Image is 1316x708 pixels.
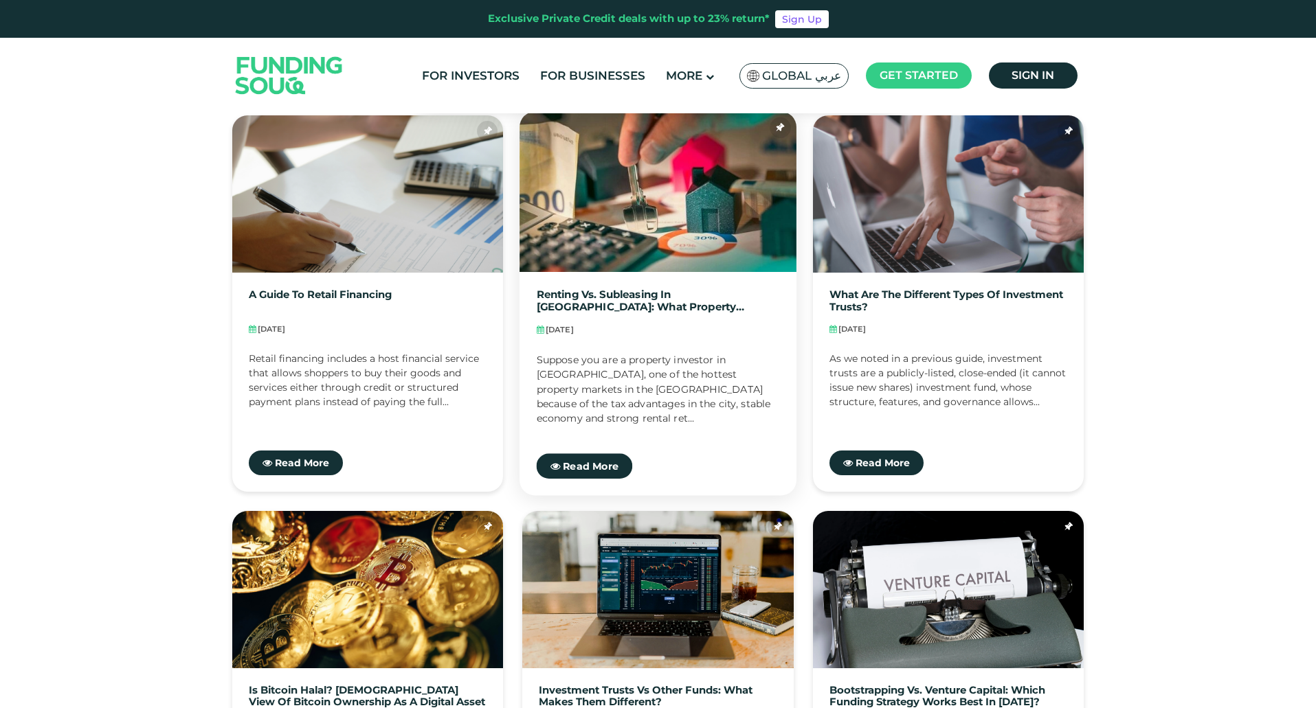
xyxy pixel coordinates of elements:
[232,511,504,668] img: Is Bitcoin Halal?
[275,457,329,469] span: Read More
[537,453,633,479] a: Read More
[249,289,392,313] a: A guide to retail financing
[813,115,1084,273] img: different types of investment trusts?
[537,65,649,87] a: For Businesses
[856,457,910,469] span: Read More
[775,10,829,28] a: Sign Up
[488,11,770,27] div: Exclusive Private Credit deals with up to 23% return*
[829,352,1068,420] div: As we noted in a previous guide, investment trusts are a publicly-listed, close-ended (it cannot ...
[989,62,1078,89] a: Sign in
[747,70,759,82] img: SA Flag
[537,352,780,422] div: Suppose you are a property investor in [GEOGRAPHIC_DATA], one of the hottest property markets in ...
[258,324,285,334] span: [DATE]
[829,289,1068,313] a: What are the different types of investment trusts?
[249,450,343,475] a: Read More
[249,352,487,420] div: Retail financing includes a host financial service that allows shoppers to buy their goods and se...
[813,511,1084,668] img: Bootstrapping vs. Venture Capital
[419,65,523,87] a: For Investors
[232,115,504,273] img: What is retail financing?
[520,112,796,272] img: Renting vs. Subleasing in Dubai
[522,511,794,668] img: Investment Trusts vs Other Funds
[880,69,958,82] span: Get started
[838,324,866,334] span: [DATE]
[1012,69,1054,82] span: Sign in
[222,41,357,110] img: Logo
[829,450,924,475] a: Read More
[537,288,780,313] a: Renting vs. Subleasing in [GEOGRAPHIC_DATA]: What Property Investors Need to Know
[546,325,574,334] span: [DATE]
[666,69,702,82] span: More
[563,459,618,472] span: Read More
[762,68,841,84] span: Global عربي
